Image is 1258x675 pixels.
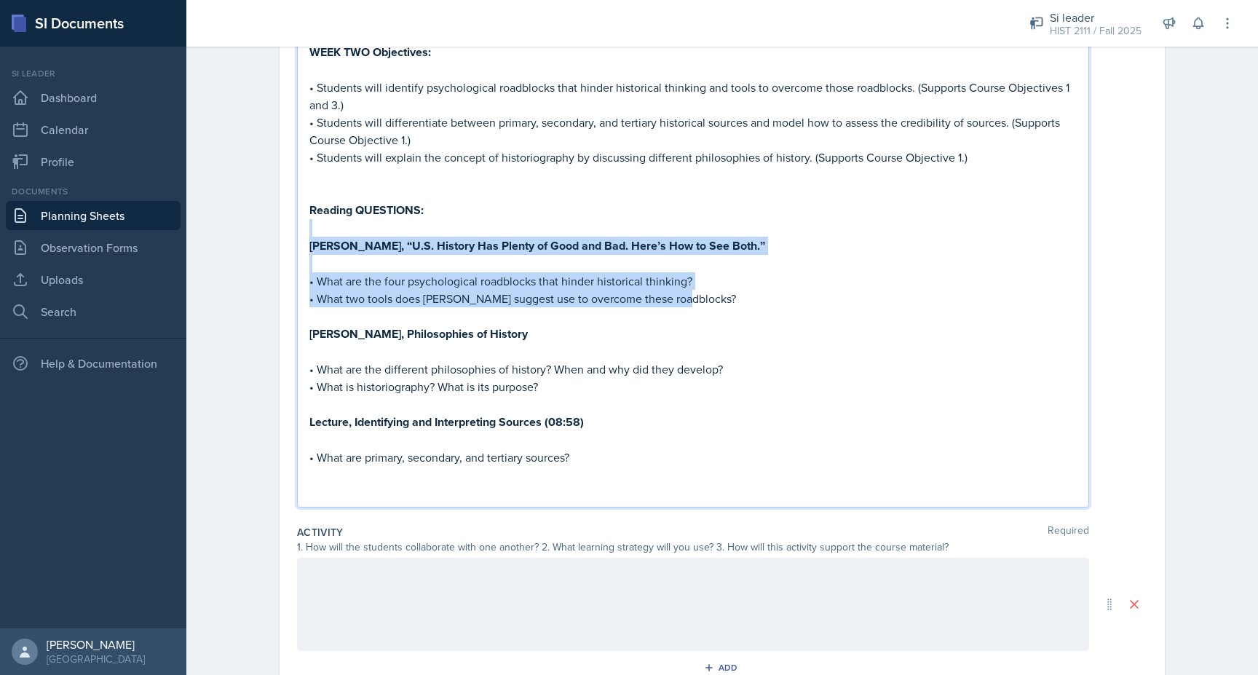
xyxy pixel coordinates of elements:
strong: Reading QUESTIONS: [309,202,424,218]
div: Documents [6,185,181,198]
a: Profile [6,147,181,176]
p: • Students will differentiate between primary, secondary, and tertiary historical sources and mod... [309,114,1077,149]
strong: Lecture, Identifying and Interpreting Sources (08:58) [309,414,584,430]
span: Required [1048,525,1089,540]
strong: WEEK TWO Objectives: [309,44,431,60]
div: Help & Documentation [6,349,181,378]
a: Calendar [6,115,181,144]
label: Activity [297,525,344,540]
div: HIST 2111 / Fall 2025 [1050,23,1142,39]
p: • What is historiography? What is its purpose? [309,378,1077,395]
p: • Students will identify psychological roadblocks that hinder historical thinking and tools to ov... [309,79,1077,114]
a: Search [6,297,181,326]
div: [PERSON_NAME] [47,637,145,652]
p: • What are the four psychological roadblocks that hinder historical thinking? [309,272,1077,290]
strong: [PERSON_NAME], Philosophies of History [309,325,528,342]
div: Si leader [1050,9,1142,26]
p: • What are the different philosophies of history? When and why did they develop? [309,360,1077,378]
div: 1. How will the students collaborate with one another? 2. What learning strategy will you use? 3.... [297,540,1089,555]
p: • Students will explain the concept of historiography by discussing different philosophies of his... [309,149,1077,166]
p: • What are primary, secondary, and tertiary sources? [309,449,1077,466]
div: Si leader [6,67,181,80]
strong: [PERSON_NAME], “U.S. History Has Plenty of Good and Bad. Here’s How to See Both.” [309,237,765,254]
a: Planning Sheets [6,201,181,230]
a: Dashboard [6,83,181,112]
div: Add [707,662,738,674]
p: • What two tools does [PERSON_NAME] suggest use to overcome these roadblocks? [309,290,1077,307]
div: [GEOGRAPHIC_DATA] [47,652,145,666]
a: Uploads [6,265,181,294]
a: Observation Forms [6,233,181,262]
